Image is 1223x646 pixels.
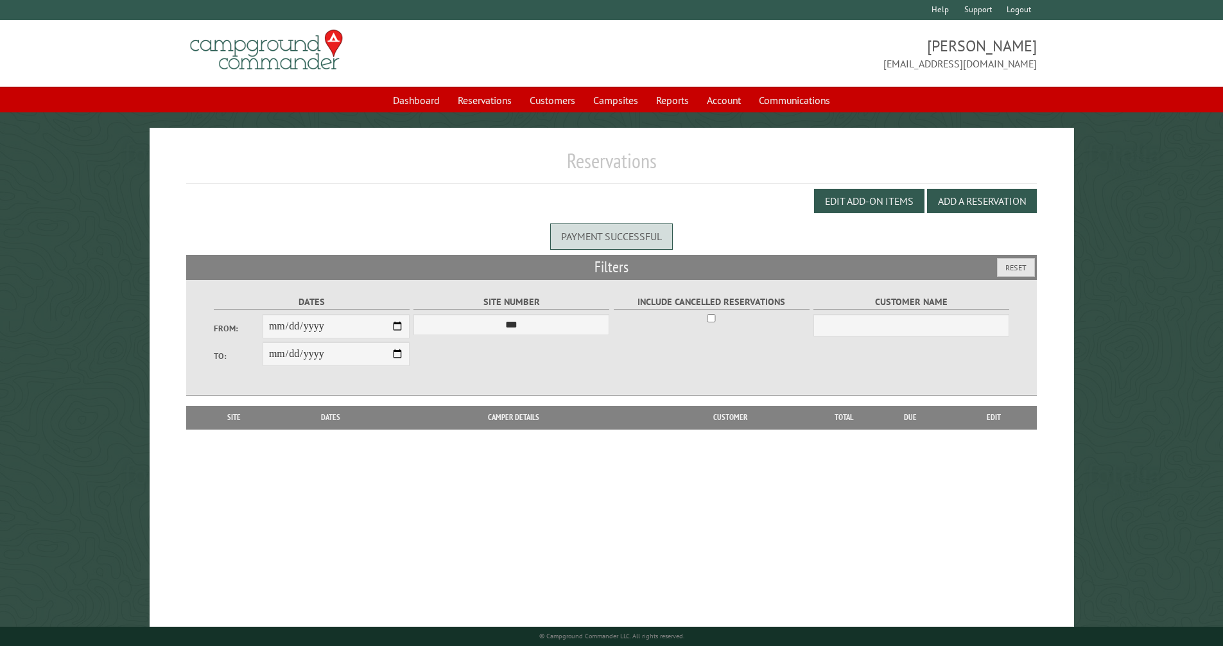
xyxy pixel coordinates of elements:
[186,148,1037,184] h1: Reservations
[813,295,1009,310] label: Customer Name
[386,406,641,429] th: Camper Details
[186,25,347,75] img: Campground Commander
[612,35,1037,71] span: [PERSON_NAME] [EMAIL_ADDRESS][DOMAIN_NAME]
[751,88,838,112] a: Communications
[193,406,276,429] th: Site
[214,295,410,310] label: Dates
[870,406,951,429] th: Due
[550,223,673,249] div: Payment successful
[214,350,263,362] label: To:
[927,189,1037,213] button: Add a Reservation
[413,295,609,310] label: Site Number
[522,88,583,112] a: Customers
[997,258,1035,277] button: Reset
[819,406,870,429] th: Total
[614,295,810,310] label: Include Cancelled Reservations
[276,406,386,429] th: Dates
[214,322,263,335] label: From:
[648,88,697,112] a: Reports
[699,88,749,112] a: Account
[385,88,447,112] a: Dashboard
[539,632,684,640] small: © Campground Commander LLC. All rights reserved.
[585,88,646,112] a: Campsites
[186,255,1037,279] h2: Filters
[814,189,924,213] button: Edit Add-on Items
[951,406,1037,429] th: Edit
[641,406,819,429] th: Customer
[450,88,519,112] a: Reservations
